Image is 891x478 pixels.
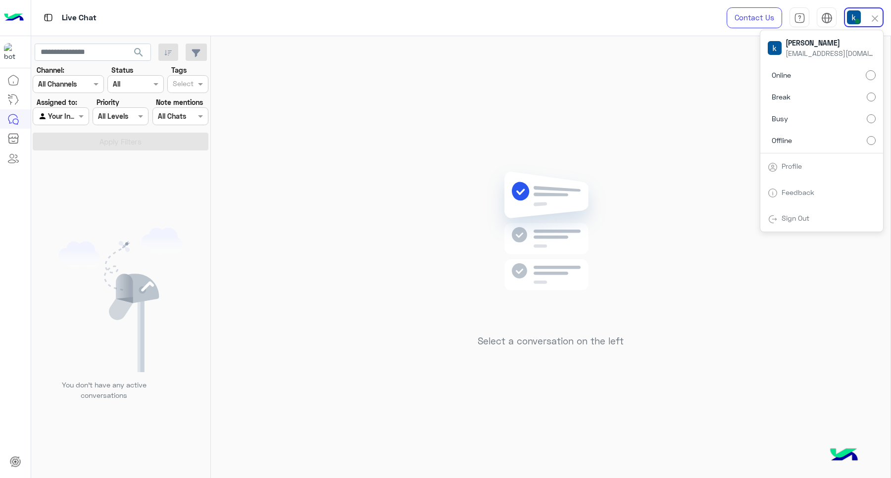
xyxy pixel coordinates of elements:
[782,214,809,222] a: Sign Out
[478,335,624,347] h5: Select a conversation on the left
[768,162,778,172] img: tab
[827,438,861,473] img: hulul-logo.png
[847,10,861,24] img: userImage
[4,7,24,28] img: Logo
[772,70,791,80] span: Online
[127,44,151,65] button: search
[790,7,809,28] a: tab
[133,47,145,58] span: search
[54,380,154,401] p: You don’t have any active conversations
[727,7,782,28] a: Contact Us
[4,43,22,61] img: 713415422032625
[111,65,133,75] label: Status
[37,65,64,75] label: Channel:
[772,135,792,145] span: Offline
[866,70,876,80] input: Online
[786,48,875,58] span: [EMAIL_ADDRESS][DOMAIN_NAME]
[869,13,881,24] img: close
[58,228,183,372] img: empty users
[782,162,802,170] a: Profile
[768,188,778,198] img: tab
[786,38,875,48] span: [PERSON_NAME]
[42,11,54,24] img: tab
[782,188,814,196] a: Feedback
[156,97,203,107] label: Note mentions
[867,136,876,145] input: Offline
[768,214,778,224] img: tab
[62,11,97,25] p: Live Chat
[33,133,208,150] button: Apply Filters
[794,12,805,24] img: tab
[768,41,782,55] img: userImage
[479,164,622,328] img: no messages
[772,92,791,102] span: Break
[171,65,187,75] label: Tags
[772,113,788,124] span: Busy
[867,93,876,101] input: Break
[37,97,77,107] label: Assigned to:
[97,97,119,107] label: Priority
[821,12,833,24] img: tab
[171,78,194,91] div: Select
[867,114,876,123] input: Busy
